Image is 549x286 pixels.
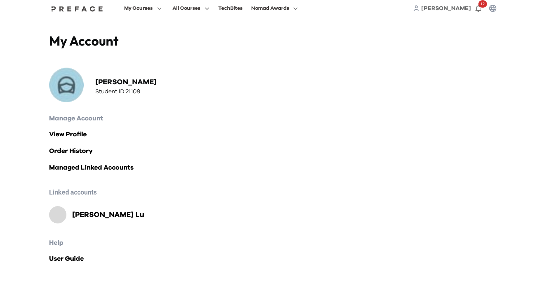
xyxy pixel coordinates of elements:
img: Preface Logo [49,6,105,12]
button: All Courses [170,4,212,13]
span: My Courses [124,4,153,13]
img: Profile Picture [49,68,84,102]
h4: My Account [49,33,275,49]
h2: [PERSON_NAME] [95,77,157,87]
a: Preface Logo [49,5,105,11]
a: [PERSON_NAME] Lu [66,210,144,220]
button: Nomad Awards [249,4,300,13]
a: User Guide [49,254,500,264]
button: 12 [471,1,485,16]
span: All Courses [173,4,200,13]
span: Nomad Awards [251,4,289,13]
button: My Courses [122,4,164,13]
h2: Help [49,238,500,248]
h3: Student ID: 21109 [95,87,157,96]
h2: Manage Account [49,114,500,124]
h2: [PERSON_NAME] Lu [72,210,144,220]
span: 12 [478,0,487,8]
a: Order History [49,146,500,156]
div: TechBites [218,4,242,13]
h6: Linked accounts [49,187,500,197]
a: Managed Linked Accounts [49,163,500,173]
a: View Profile [49,129,500,140]
span: [PERSON_NAME] [421,5,471,11]
a: [PERSON_NAME] [421,4,471,13]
